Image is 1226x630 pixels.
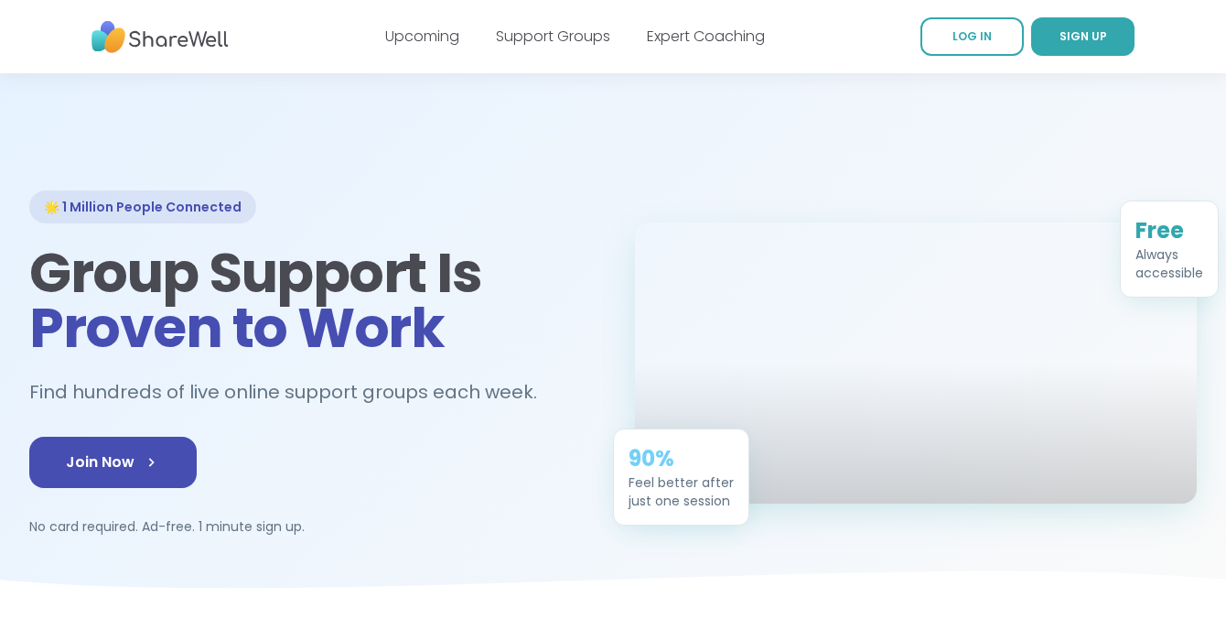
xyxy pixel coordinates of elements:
[1135,245,1203,282] div: Always accessible
[385,26,459,47] a: Upcoming
[952,28,992,44] span: LOG IN
[629,473,734,510] div: Feel better after just one session
[29,245,591,355] h1: Group Support Is
[29,289,444,366] span: Proven to Work
[1135,216,1203,245] div: Free
[29,437,197,488] a: Join Now
[1031,17,1135,56] a: SIGN UP
[29,190,256,223] div: 🌟 1 Million People Connected
[647,26,765,47] a: Expert Coaching
[29,377,556,407] h2: Find hundreds of live online support groups each week.
[920,17,1024,56] a: LOG IN
[1059,28,1107,44] span: SIGN UP
[91,12,229,62] img: ShareWell Nav Logo
[629,444,734,473] div: 90%
[496,26,610,47] a: Support Groups
[66,451,160,473] span: Join Now
[29,517,591,536] p: No card required. Ad-free. 1 minute sign up.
